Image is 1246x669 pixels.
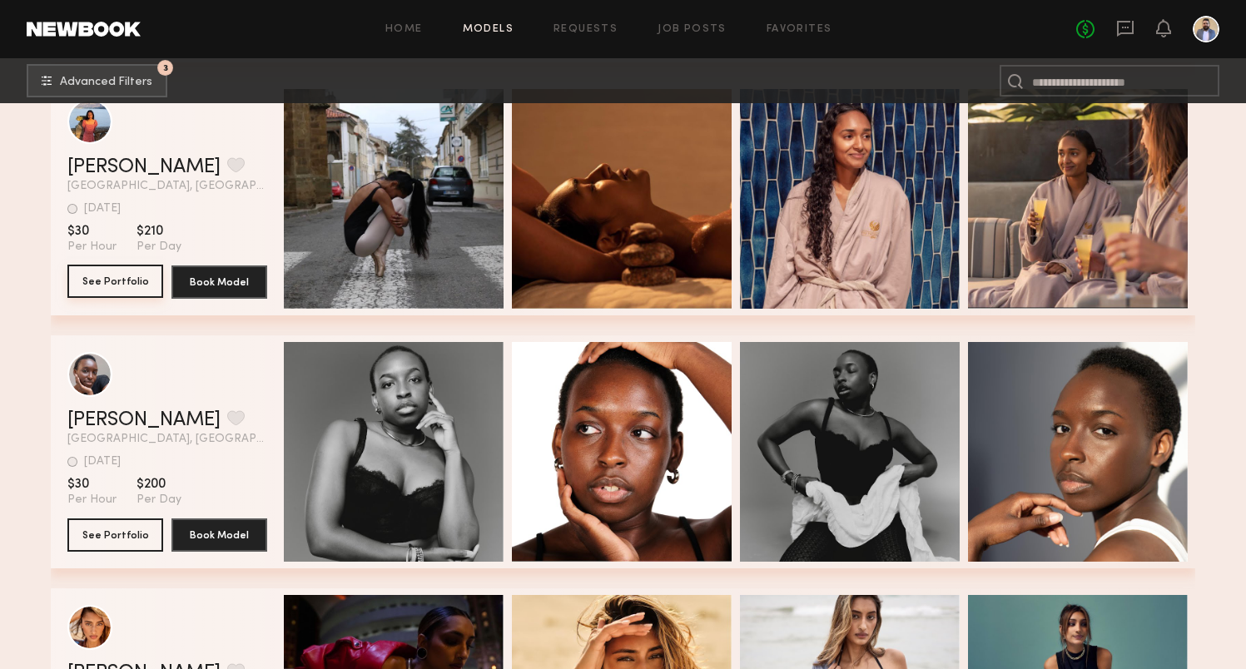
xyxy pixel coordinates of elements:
[67,265,163,298] button: See Portfolio
[60,77,152,88] span: Advanced Filters
[27,64,167,97] button: 3Advanced Filters
[67,157,221,177] a: [PERSON_NAME]
[67,434,267,445] span: [GEOGRAPHIC_DATA], [GEOGRAPHIC_DATA]
[385,24,423,35] a: Home
[67,240,117,255] span: Per Hour
[137,493,181,508] span: Per Day
[67,265,163,299] a: See Portfolio
[67,223,117,240] span: $30
[137,476,181,493] span: $200
[554,24,618,35] a: Requests
[171,518,267,552] button: Book Model
[463,24,514,35] a: Models
[67,476,117,493] span: $30
[84,456,121,468] div: [DATE]
[67,181,267,192] span: [GEOGRAPHIC_DATA], [GEOGRAPHIC_DATA]
[67,493,117,508] span: Per Hour
[171,265,267,299] button: Book Model
[137,223,181,240] span: $210
[84,203,121,215] div: [DATE]
[67,410,221,430] a: [PERSON_NAME]
[658,24,727,35] a: Job Posts
[137,240,181,255] span: Per Day
[163,64,168,72] span: 3
[67,518,163,552] button: See Portfolio
[767,24,832,35] a: Favorites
